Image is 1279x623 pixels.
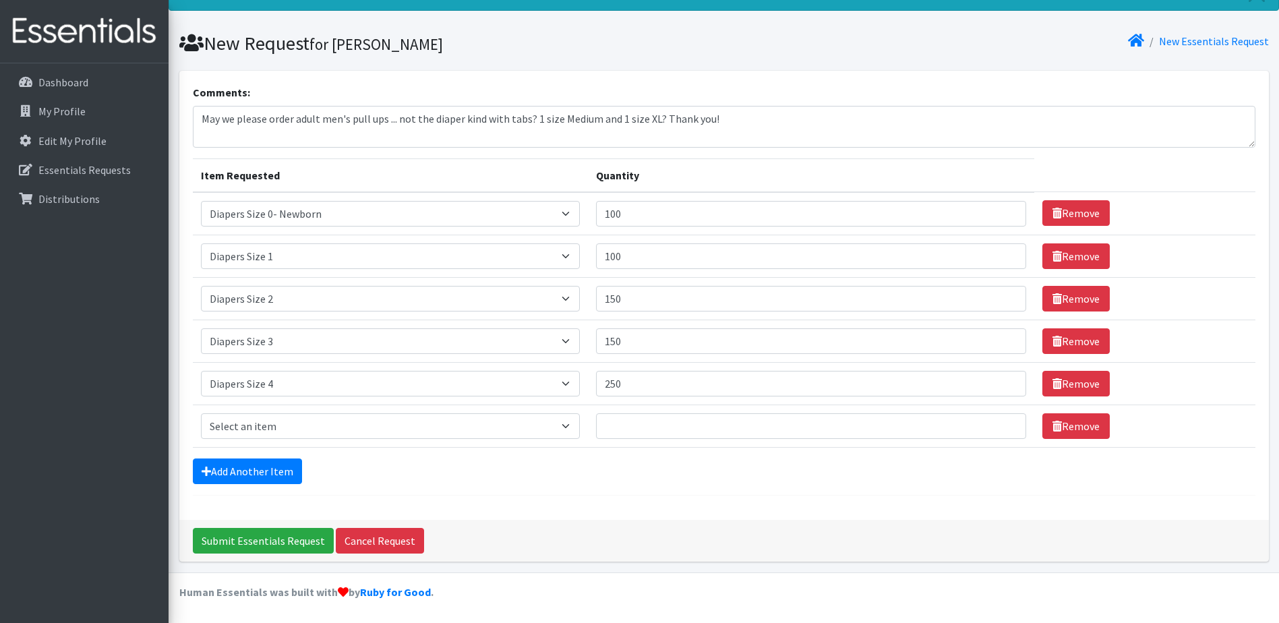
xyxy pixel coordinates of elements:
[309,34,443,54] small: for [PERSON_NAME]
[38,163,131,177] p: Essentials Requests
[5,98,163,125] a: My Profile
[193,158,588,192] th: Item Requested
[588,158,1035,192] th: Quantity
[193,84,250,100] label: Comments:
[1159,34,1269,48] a: New Essentials Request
[179,32,719,55] h1: New Request
[38,105,86,118] p: My Profile
[1042,286,1110,311] a: Remove
[193,528,334,554] input: Submit Essentials Request
[38,192,100,206] p: Distributions
[5,9,163,54] img: HumanEssentials
[5,185,163,212] a: Distributions
[193,458,302,484] a: Add Another Item
[5,69,163,96] a: Dashboard
[5,156,163,183] a: Essentials Requests
[360,585,431,599] a: Ruby for Good
[1042,200,1110,226] a: Remove
[38,134,107,148] p: Edit My Profile
[1042,413,1110,439] a: Remove
[38,76,88,89] p: Dashboard
[1042,328,1110,354] a: Remove
[179,585,434,599] strong: Human Essentials was built with by .
[1042,243,1110,269] a: Remove
[5,127,163,154] a: Edit My Profile
[1042,371,1110,396] a: Remove
[336,528,424,554] a: Cancel Request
